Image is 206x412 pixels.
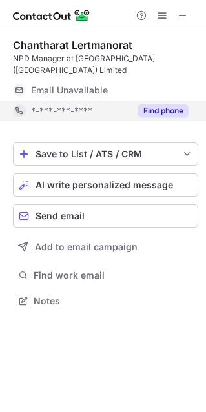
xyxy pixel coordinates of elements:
div: Save to List / ATS / CRM [36,149,176,159]
div: Chantharat Lertmanorat [13,39,132,52]
div: NPD Manager at [GEOGRAPHIC_DATA] ([GEOGRAPHIC_DATA]) Limited [13,53,198,76]
span: Find work email [34,270,193,281]
span: Add to email campaign [35,242,138,252]
span: Send email [36,211,85,221]
span: AI write personalized message [36,180,173,190]
button: Notes [13,292,198,310]
button: Send email [13,204,198,228]
button: Find work email [13,266,198,284]
span: Email Unavailable [31,84,108,96]
button: AI write personalized message [13,173,198,197]
button: Reveal Button [138,104,189,117]
span: Notes [34,295,193,307]
button: save-profile-one-click [13,142,198,166]
button: Add to email campaign [13,235,198,259]
img: ContactOut v5.3.10 [13,8,90,23]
